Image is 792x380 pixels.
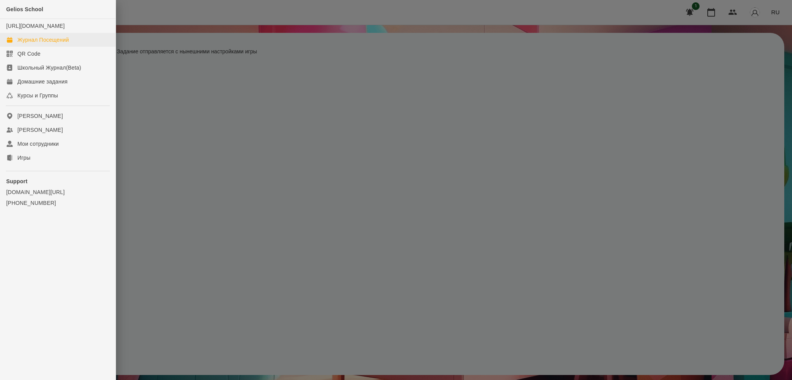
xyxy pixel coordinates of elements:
[6,199,109,207] a: [PHONE_NUMBER]
[17,126,63,134] div: [PERSON_NAME]
[17,92,58,99] div: Курсы и Группы
[17,140,59,148] div: Мои сотрудники
[6,23,65,29] a: [URL][DOMAIN_NAME]
[17,78,68,85] div: Домашние задания
[17,64,81,72] div: Школьный Журнал(Beta)
[17,50,41,58] div: QR Code
[17,36,69,44] div: Журнал Посещений
[17,112,63,120] div: [PERSON_NAME]
[6,177,109,185] p: Support
[6,6,43,12] span: Gelios School
[6,188,109,196] a: [DOMAIN_NAME][URL]
[17,154,31,162] div: Игры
